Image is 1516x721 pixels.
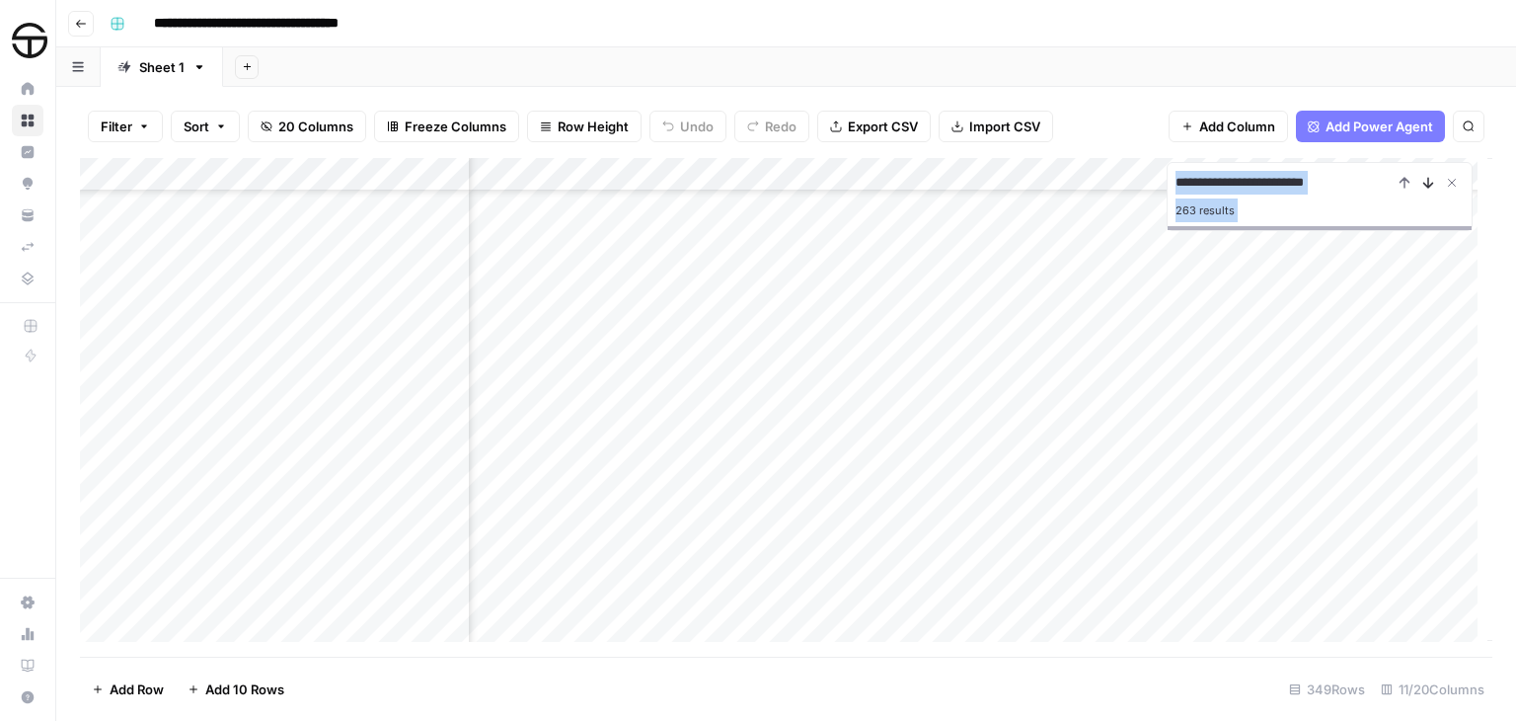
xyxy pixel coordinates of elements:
[680,117,714,136] span: Undo
[184,117,209,136] span: Sort
[939,111,1053,142] button: Import CSV
[12,263,43,294] a: Data Library
[1175,199,1464,222] div: 263 results
[1393,171,1416,195] button: Previous Result
[558,117,629,136] span: Row Height
[765,117,796,136] span: Redo
[12,587,43,618] a: Settings
[405,117,506,136] span: Freeze Columns
[817,111,931,142] button: Export CSV
[205,680,284,699] span: Add 10 Rows
[12,618,43,650] a: Usage
[527,111,642,142] button: Row Height
[110,680,164,699] span: Add Row
[139,57,185,77] div: Sheet 1
[80,674,176,705] button: Add Row
[278,117,353,136] span: 20 Columns
[374,111,519,142] button: Freeze Columns
[1169,111,1288,142] button: Add Column
[649,111,726,142] button: Undo
[101,47,223,87] a: Sheet 1
[176,674,296,705] button: Add 10 Rows
[12,136,43,168] a: Insights
[1440,171,1464,195] button: Close Search
[171,111,240,142] button: Sort
[12,105,43,136] a: Browse
[12,168,43,200] a: Opportunities
[88,111,163,142] button: Filter
[12,200,43,231] a: Your Data
[101,117,132,136] span: Filter
[12,23,47,58] img: SimpleTire Logo
[969,117,1040,136] span: Import CSV
[848,117,918,136] span: Export CSV
[12,650,43,681] a: Learning Hub
[1326,117,1433,136] span: Add Power Agent
[12,681,43,713] button: Help + Support
[12,73,43,105] a: Home
[1281,674,1373,705] div: 349 Rows
[12,231,43,263] a: Syncs
[248,111,366,142] button: 20 Columns
[12,16,43,65] button: Workspace: SimpleTire
[1416,171,1440,195] button: Next Result
[1199,117,1275,136] span: Add Column
[1373,674,1492,705] div: 11/20 Columns
[734,111,809,142] button: Redo
[1296,111,1445,142] button: Add Power Agent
